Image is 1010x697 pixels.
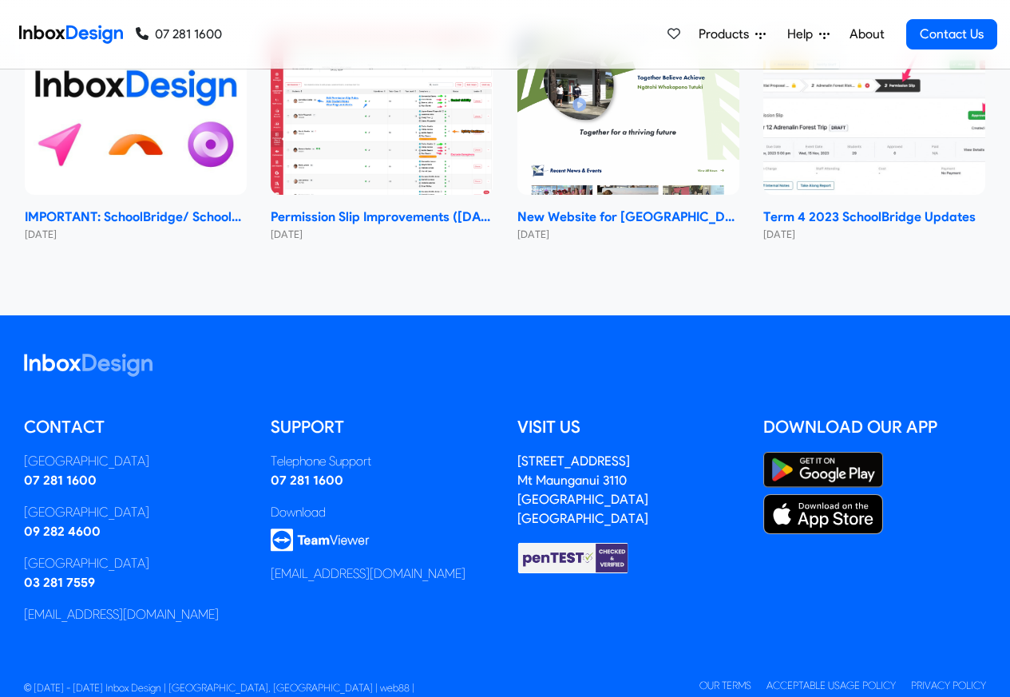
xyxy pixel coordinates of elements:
[763,227,985,242] small: [DATE]
[517,29,739,243] a: New Website for Whangaparāoa College New Website for [GEOGRAPHIC_DATA] [DATE]
[271,208,493,227] strong: Permission Slip Improvements ([DATE])
[271,29,493,196] img: Permission Slip Improvements (June 2024)
[24,452,247,471] div: [GEOGRAPHIC_DATA]
[24,524,101,539] a: 09 282 4600
[845,18,889,50] a: About
[24,473,97,488] a: 07 281 1600
[271,29,493,243] a: Permission Slip Improvements (June 2024) Permission Slip Improvements ([DATE]) [DATE]
[271,503,493,522] div: Download
[271,566,465,581] a: [EMAIL_ADDRESS][DOMAIN_NAME]
[517,29,739,196] img: New Website for Whangaparāoa College
[911,679,986,691] a: Privacy Policy
[517,208,739,227] strong: New Website for [GEOGRAPHIC_DATA]
[25,208,247,227] strong: IMPORTANT: SchoolBridge/ SchoolPoint Data- Sharing Information- NEW 2024
[699,679,751,691] a: Our Terms
[24,354,152,377] img: logo_inboxdesign_white.svg
[24,503,247,522] div: [GEOGRAPHIC_DATA]
[25,227,247,242] small: [DATE]
[517,415,740,439] h5: Visit us
[763,415,986,439] h5: Download our App
[271,227,493,242] small: [DATE]
[517,541,629,575] img: Checked & Verified by penTEST
[763,452,883,488] img: Google Play Store
[271,529,370,552] img: logo_teamviewer.svg
[517,453,648,526] a: [STREET_ADDRESS]Mt Maunganui 3110[GEOGRAPHIC_DATA][GEOGRAPHIC_DATA]
[763,494,883,534] img: Apple App Store
[24,607,219,622] a: [EMAIL_ADDRESS][DOMAIN_NAME]
[25,29,247,196] img: IMPORTANT: SchoolBridge/ SchoolPoint Data- Sharing Information- NEW 2024
[766,679,896,691] a: Acceptable Usage Policy
[136,25,222,44] a: 07 281 1600
[24,575,95,590] a: 03 281 7559
[271,473,343,488] a: 07 281 1600
[763,208,985,227] strong: Term 4 2023 SchoolBridge Updates
[24,554,247,573] div: [GEOGRAPHIC_DATA]
[517,453,648,526] address: [STREET_ADDRESS] Mt Maunganui 3110 [GEOGRAPHIC_DATA] [GEOGRAPHIC_DATA]
[517,227,739,242] small: [DATE]
[271,452,493,471] div: Telephone Support
[763,29,985,196] img: Term 4 2023 SchoolBridge Updates
[692,18,772,50] a: Products
[24,415,247,439] h5: Contact
[906,19,997,50] a: Contact Us
[699,25,755,44] span: Products
[25,29,247,243] a: IMPORTANT: SchoolBridge/ SchoolPoint Data- Sharing Information- NEW 2024 IMPORTANT: SchoolBridge/...
[763,29,985,243] a: Term 4 2023 SchoolBridge Updates Term 4 2023 SchoolBridge Updates [DATE]
[517,549,629,564] a: Checked & Verified by penTEST
[787,25,819,44] span: Help
[271,415,493,439] h5: Support
[781,18,836,50] a: Help
[24,682,414,694] span: © [DATE] - [DATE] Inbox Design | [GEOGRAPHIC_DATA], [GEOGRAPHIC_DATA] | web88 |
